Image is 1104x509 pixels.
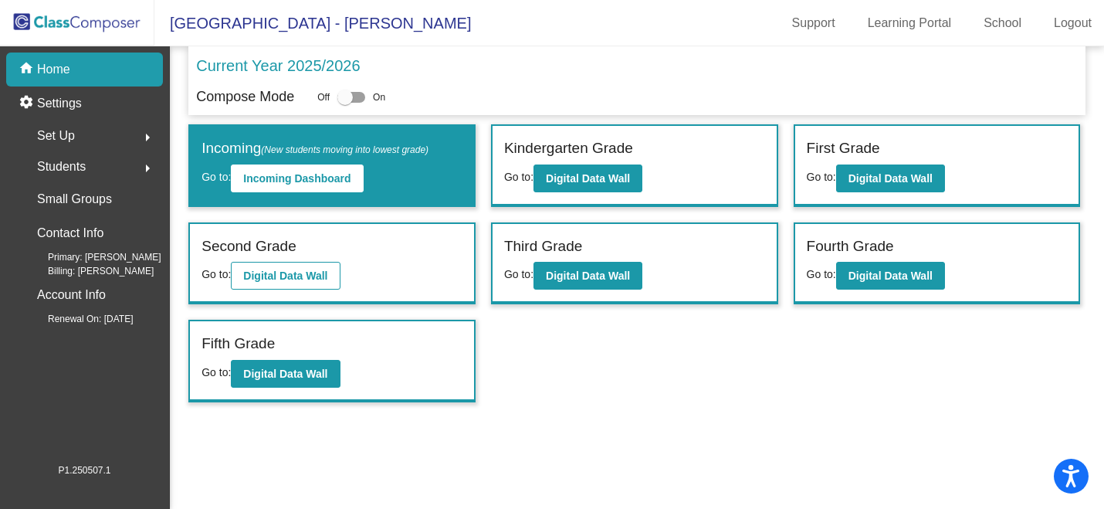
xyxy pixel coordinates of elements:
[154,11,471,36] span: [GEOGRAPHIC_DATA] - [PERSON_NAME]
[546,270,630,282] b: Digital Data Wall
[243,172,351,185] b: Incoming Dashboard
[196,87,294,107] p: Compose Mode
[201,171,231,183] span: Go to:
[201,333,275,355] label: Fifth Grade
[138,128,157,147] mat-icon: arrow_right
[23,250,161,264] span: Primary: [PERSON_NAME]
[19,60,37,79] mat-icon: home
[37,125,75,147] span: Set Up
[37,222,103,244] p: Contact Info
[196,54,360,77] p: Current Year 2025/2026
[836,165,945,192] button: Digital Data Wall
[504,268,533,280] span: Go to:
[23,264,154,278] span: Billing: [PERSON_NAME]
[848,270,933,282] b: Digital Data Wall
[231,360,340,388] button: Digital Data Wall
[807,137,880,160] label: First Grade
[836,262,945,290] button: Digital Data Wall
[807,268,836,280] span: Go to:
[373,90,385,104] span: On
[971,11,1034,36] a: School
[201,366,231,378] span: Go to:
[201,268,231,280] span: Go to:
[37,156,86,178] span: Students
[231,165,363,192] button: Incoming Dashboard
[231,262,340,290] button: Digital Data Wall
[533,262,642,290] button: Digital Data Wall
[317,90,330,104] span: Off
[138,159,157,178] mat-icon: arrow_right
[855,11,964,36] a: Learning Portal
[37,284,106,306] p: Account Info
[533,165,642,192] button: Digital Data Wall
[807,171,836,183] span: Go to:
[546,172,630,185] b: Digital Data Wall
[1041,11,1104,36] a: Logout
[201,236,296,258] label: Second Grade
[504,236,582,258] label: Third Grade
[780,11,848,36] a: Support
[37,94,82,113] p: Settings
[243,270,327,282] b: Digital Data Wall
[848,172,933,185] b: Digital Data Wall
[37,188,112,210] p: Small Groups
[504,137,633,160] label: Kindergarten Grade
[261,144,428,155] span: (New students moving into lowest grade)
[504,171,533,183] span: Go to:
[243,368,327,380] b: Digital Data Wall
[807,236,894,258] label: Fourth Grade
[19,94,37,113] mat-icon: settings
[23,312,133,326] span: Renewal On: [DATE]
[37,60,70,79] p: Home
[201,137,428,160] label: Incoming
